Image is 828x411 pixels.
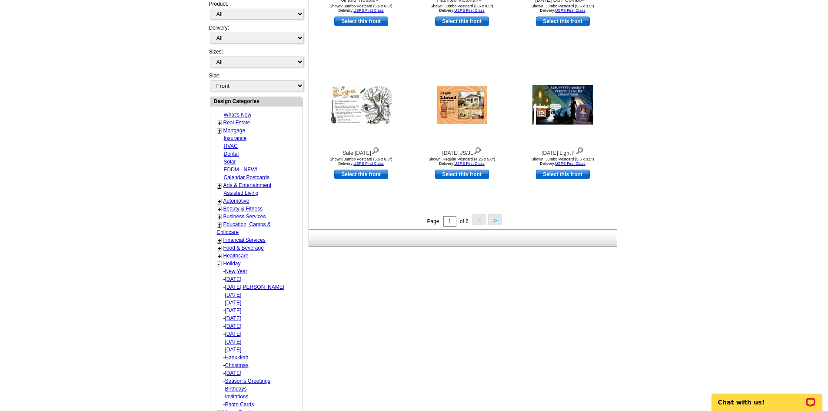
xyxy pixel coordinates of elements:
[555,161,585,166] a: USPS First Class
[225,339,242,345] a: [DATE]
[437,86,487,124] img: Halloween JS/JL
[225,315,242,321] a: [DATE]
[435,170,489,179] a: use this design
[225,276,242,282] a: [DATE]
[371,145,379,155] img: view design details
[217,275,302,283] div: -
[225,307,242,314] a: [DATE]
[515,145,611,157] div: [DATE] Light F
[217,354,302,361] div: -
[225,401,254,408] a: Photo Cards
[353,8,384,13] a: USPS First Class
[472,214,486,225] button: <
[209,72,303,92] div: Side:
[217,369,302,377] div: -
[225,370,242,376] a: [DATE]
[218,245,221,252] a: +
[223,206,263,212] a: Beauty & Fitness
[454,161,485,166] a: USPS First Class
[223,237,266,243] a: Financial Services
[225,378,270,384] a: Season's Greetings
[225,268,247,274] a: New Year
[224,112,252,118] a: What's New
[209,48,303,72] div: Sizes:
[209,24,303,48] div: Delivery:
[224,159,236,165] a: Solar
[224,174,269,180] a: Calendar Postcards
[414,157,510,166] div: Shown: Regular Postcard (4.25 x 5.6") Delivery:
[223,214,266,220] a: Business Services
[225,394,249,400] a: Invitations
[218,206,221,213] a: +
[218,253,221,260] a: +
[313,4,409,13] div: Shown: Jumbo Postcard (5.5 x 8.5") Delivery:
[217,361,302,369] div: -
[225,331,242,337] a: [DATE]
[217,401,302,408] div: -
[224,151,239,157] a: Dental
[313,145,409,157] div: Safe [DATE]
[217,377,302,385] div: -
[225,292,242,298] a: [DATE]
[223,261,241,267] a: Holiday
[217,385,302,393] div: -
[217,338,302,346] div: -
[414,4,510,13] div: Shown: Jumbo Postcard (5.5 x 8.5") Delivery:
[217,221,271,235] a: Education, Camps & Childcare
[217,291,302,299] div: -
[217,346,302,354] div: -
[435,17,489,26] a: use this design
[217,267,302,275] div: -
[223,253,249,259] a: Healthcare
[223,198,249,204] a: Automotive
[218,221,221,228] a: +
[223,120,250,126] a: Real Estate
[488,214,502,225] button: >
[414,145,510,157] div: [DATE] JS/JL
[313,157,409,166] div: Shown: Jumbo Postcard (5.5 x 8.5") Delivery:
[223,127,246,134] a: Mortgage
[454,8,485,13] a: USPS First Class
[210,97,303,105] div: Design Categories
[706,384,828,411] iframe: LiveChat chat widget
[217,322,302,330] div: -
[224,190,259,196] a: Assisted Living
[555,8,585,13] a: USPS First Class
[217,330,302,338] div: -
[218,120,221,127] a: +
[218,127,221,134] a: +
[218,182,221,189] a: +
[353,161,384,166] a: USPS First Class
[460,218,469,224] span: of 6
[473,145,482,155] img: view design details
[536,17,590,26] a: use this design
[223,182,272,188] a: Arts & Entertainment
[532,85,593,125] img: Halloween Light F
[334,170,388,179] a: use this design
[218,261,220,267] a: -
[427,218,439,224] span: Page
[218,214,221,221] a: +
[217,307,302,314] div: -
[225,386,247,392] a: Birthdays
[225,323,242,329] a: [DATE]
[225,354,249,361] a: Hanukkah
[575,145,584,155] img: view design details
[218,198,221,205] a: +
[217,283,302,291] div: -
[217,314,302,322] div: -
[334,17,388,26] a: use this design
[224,135,247,141] a: Insurance
[225,300,242,306] a: [DATE]
[224,143,238,149] a: HVAC
[223,245,264,251] a: Food & Beverage
[217,393,302,401] div: -
[217,299,302,307] div: -
[225,362,249,368] a: Christmas
[225,347,242,353] a: [DATE]
[536,170,590,179] a: use this design
[224,167,257,173] a: EDDM - NEW!
[515,4,611,13] div: Shown: Jumbo Postcard (5.5 x 8.5") Delivery:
